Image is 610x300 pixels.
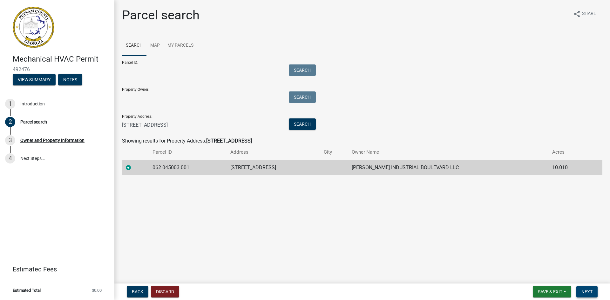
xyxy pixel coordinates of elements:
[58,74,82,85] button: Notes
[122,137,602,145] div: Showing results for Property Address:
[149,160,227,175] td: 062 045003 001
[533,286,571,297] button: Save & Exit
[548,160,589,175] td: 10.010
[92,288,102,292] span: $0.00
[289,64,316,76] button: Search
[5,153,15,163] div: 4
[206,138,252,144] strong: [STREET_ADDRESS]
[581,289,593,294] span: Next
[5,99,15,109] div: 1
[348,160,549,175] td: [PERSON_NAME] INDUSTRIAL BOULEVARD LLC
[127,286,148,297] button: Back
[573,10,581,18] i: share
[5,263,104,276] a: Estimated Fees
[320,145,348,160] th: City
[20,102,45,106] div: Introduction
[149,145,227,160] th: Parcel ID
[151,286,179,297] button: Discard
[122,36,146,56] a: Search
[122,8,200,23] h1: Parcel search
[146,36,164,56] a: Map
[132,289,143,294] span: Back
[20,120,47,124] div: Parcel search
[13,74,56,85] button: View Summary
[576,286,598,297] button: Next
[13,77,56,83] wm-modal-confirm: Summary
[348,145,549,160] th: Owner Name
[58,77,82,83] wm-modal-confirm: Notes
[13,7,54,48] img: Putnam County, Georgia
[20,138,85,143] div: Owner and Property Information
[289,118,316,130] button: Search
[289,91,316,103] button: Search
[164,36,197,56] a: My Parcels
[582,10,596,18] span: Share
[227,145,320,160] th: Address
[538,289,562,294] span: Save & Exit
[13,66,102,72] span: 492476
[13,288,41,292] span: Estimated Total
[568,8,601,20] button: shareShare
[227,160,320,175] td: [STREET_ADDRESS]
[548,145,589,160] th: Acres
[5,135,15,145] div: 3
[5,117,15,127] div: 2
[13,55,109,64] h4: Mechanical HVAC Permit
